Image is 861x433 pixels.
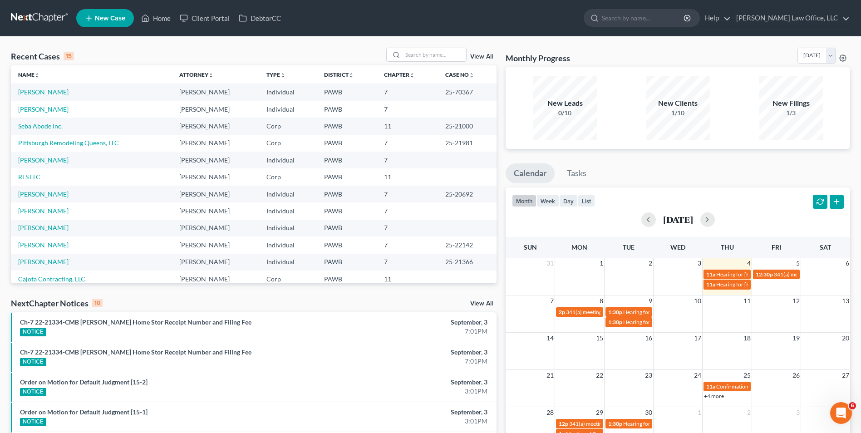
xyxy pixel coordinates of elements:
[377,202,438,219] td: 7
[644,333,653,344] span: 16
[317,84,377,100] td: PAWB
[18,139,119,147] a: Pittsburgh Remodeling Queens, LLC
[172,135,260,152] td: [PERSON_NAME]
[599,295,604,306] span: 8
[317,135,377,152] td: PAWB
[11,51,74,62] div: Recent Cases
[172,186,260,202] td: [PERSON_NAME]
[469,73,474,78] i: unfold_more
[670,243,685,251] span: Wed
[438,186,497,202] td: 25-20692
[175,10,234,26] a: Client Portal
[841,333,850,344] span: 20
[179,71,214,78] a: Attorneyunfold_more
[438,135,497,152] td: 25-21981
[172,152,260,168] td: [PERSON_NAME]
[18,275,85,283] a: Cajota Contracting, LLC
[644,407,653,418] span: 30
[648,258,653,269] span: 2
[377,152,438,168] td: 7
[559,420,568,427] span: 12p
[697,258,702,269] span: 3
[743,333,752,344] span: 18
[259,135,317,152] td: Corp
[338,348,487,357] div: September, 3
[20,408,148,416] a: Order on Motion for Default Judgment [15-1]
[623,243,635,251] span: Tue
[646,98,710,108] div: New Clients
[524,243,537,251] span: Sun
[20,348,251,356] a: Ch-7 22-21334-CMB [PERSON_NAME] Home Stor Receipt Number and Filing Fee
[693,295,702,306] span: 10
[549,295,555,306] span: 7
[18,105,69,113] a: [PERSON_NAME]
[759,98,823,108] div: New Filings
[95,15,125,22] span: New Case
[546,258,555,269] span: 31
[20,318,251,326] a: Ch-7 22-21334-CMB [PERSON_NAME] Home Stor Receipt Number and Filing Fee
[820,243,831,251] span: Sat
[445,71,474,78] a: Case Nounfold_more
[338,408,487,417] div: September, 3
[18,190,69,198] a: [PERSON_NAME]
[317,186,377,202] td: PAWB
[18,173,40,181] a: RLS LLC
[546,333,555,344] span: 14
[795,258,801,269] span: 5
[18,224,69,231] a: [PERSON_NAME]
[732,10,850,26] a: [PERSON_NAME] Law Office, LLC
[20,358,46,366] div: NOTICE
[20,328,46,336] div: NOTICE
[566,309,610,315] span: 341(a) meeting for
[338,318,487,327] div: September, 3
[704,393,724,399] a: +4 more
[756,271,773,278] span: 12:30p
[20,418,46,426] div: NOTICE
[377,135,438,152] td: 7
[595,407,604,418] span: 29
[377,271,438,287] td: 11
[559,163,595,183] a: Tasks
[18,88,69,96] a: [PERSON_NAME]
[338,378,487,387] div: September, 3
[259,84,317,100] td: Individual
[746,407,752,418] span: 2
[559,195,578,207] button: day
[234,10,285,26] a: DebtorCC
[172,202,260,219] td: [PERSON_NAME]
[578,195,595,207] button: list
[721,243,734,251] span: Thu
[259,220,317,236] td: Individual
[470,300,493,307] a: View All
[599,258,604,269] span: 1
[506,53,570,64] h3: Monthly Progress
[772,243,781,251] span: Fri
[409,73,415,78] i: unfold_more
[546,407,555,418] span: 28
[20,388,46,396] div: NOTICE
[172,84,260,100] td: [PERSON_NAME]
[559,309,565,315] span: 2p
[317,118,377,134] td: PAWB
[533,98,597,108] div: New Leads
[317,101,377,118] td: PAWB
[384,71,415,78] a: Chapterunfold_more
[795,407,801,418] span: 3
[137,10,175,26] a: Home
[792,333,801,344] span: 19
[602,10,685,26] input: Search by name...
[706,271,715,278] span: 11a
[608,319,622,325] span: 1:30p
[608,309,622,315] span: 1:30p
[280,73,285,78] i: unfold_more
[259,152,317,168] td: Individual
[706,383,715,390] span: 11a
[259,186,317,202] td: Individual
[470,54,493,60] a: View All
[172,220,260,236] td: [PERSON_NAME]
[716,383,833,390] span: Confirmation hearing for Cajota Contracting, LLC
[792,295,801,306] span: 12
[172,118,260,134] td: [PERSON_NAME]
[20,378,148,386] a: Order on Motion for Default Judgment [15-2]
[700,10,731,26] a: Help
